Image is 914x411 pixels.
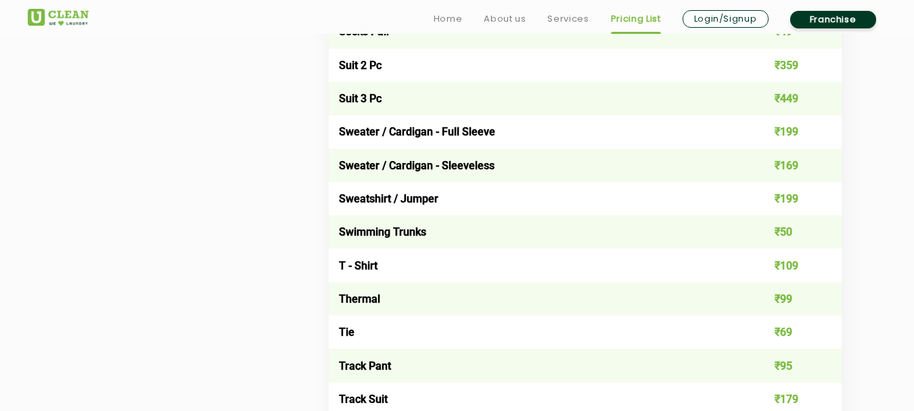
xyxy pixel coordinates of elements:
td: ₹99 [739,282,842,316]
td: ₹69 [739,316,842,349]
a: Pricing List [611,11,661,27]
td: ₹199 [739,182,842,215]
td: ₹199 [739,115,842,148]
td: Sweater / Cardigan - Sleeveless [329,149,739,182]
td: Track Pant [329,349,739,382]
td: ₹359 [739,49,842,82]
td: Swimming Trunks [329,215,739,248]
a: Login/Signup [683,10,769,28]
td: ₹169 [739,149,842,182]
td: Sweatshirt / Jumper [329,182,739,215]
td: ₹50 [739,215,842,248]
td: ₹95 [739,349,842,382]
td: Sweater / Cardigan - Full Sleeve [329,115,739,148]
td: Suit 3 Pc [329,82,739,115]
td: T - Shirt [329,248,739,282]
td: Tie [329,316,739,349]
td: Thermal [329,282,739,316]
td: ₹449 [739,82,842,115]
img: UClean Laundry and Dry Cleaning [28,9,89,26]
a: About us [484,11,526,27]
a: Services [547,11,589,27]
td: Suit 2 Pc [329,49,739,82]
a: Franchise [790,11,876,28]
a: Home [434,11,463,27]
td: ₹109 [739,248,842,282]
